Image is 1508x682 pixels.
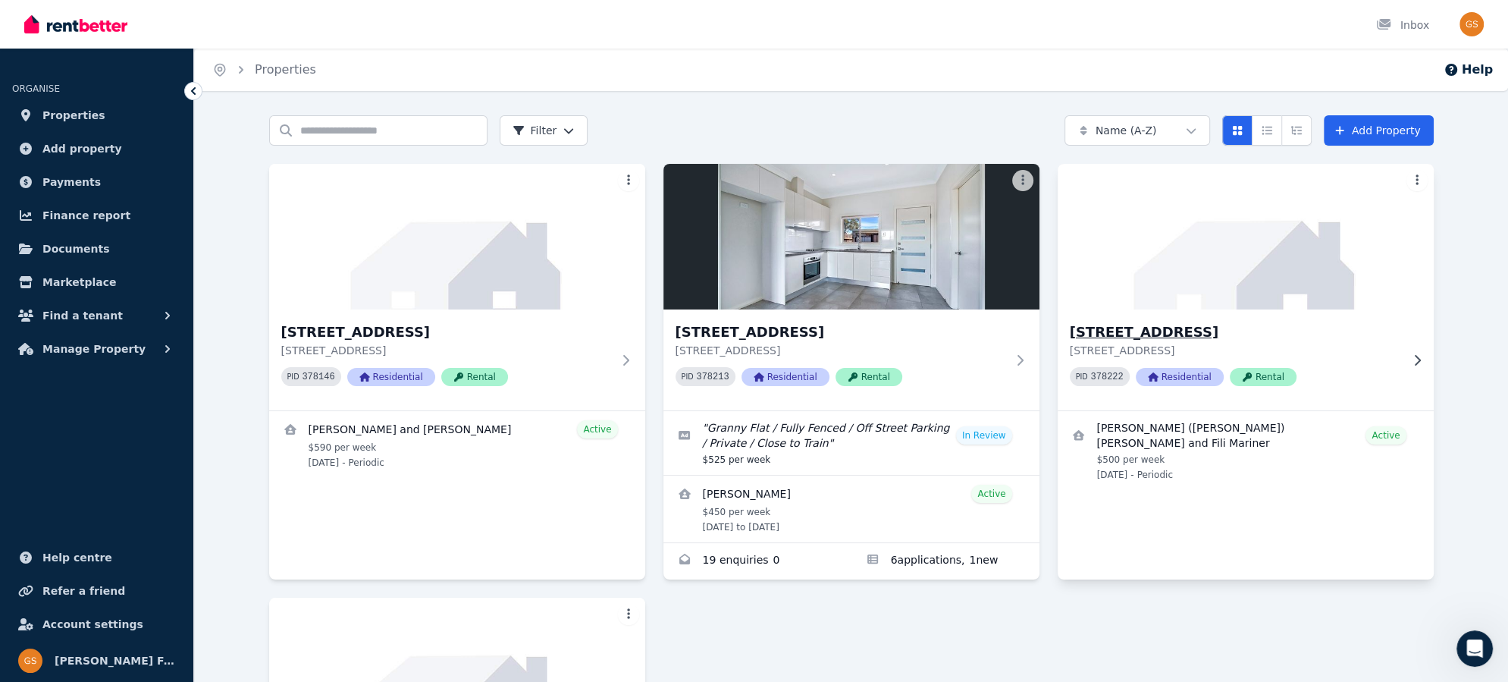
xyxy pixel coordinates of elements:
code: 378213 [696,372,729,382]
img: RentBetter [24,13,127,36]
a: Applications for 15A Crown St, Riverstone [851,543,1039,580]
button: Card view [1222,115,1252,146]
span: Residential [1136,368,1224,386]
span: [PERSON_NAME] Family Super Pty Ltd ATF [PERSON_NAME] Family Super [55,652,175,670]
button: Name (A-Z) [1064,115,1210,146]
button: go back [10,6,39,35]
button: Compact list view [1252,115,1282,146]
button: Manage Property [12,334,181,364]
div: Conversely, if you're concerned that two people are living there and want both of them on the agr... [24,95,237,184]
button: More options [1406,170,1428,191]
button: Home [265,6,293,35]
div: Thanks [PERSON_NAME] - I will ask [PERSON_NAME] why her Cousin does not wish to be an Applicant. ... [67,214,279,333]
p: [STREET_ADDRESS] [1070,343,1400,358]
a: Refer a friend [12,576,181,606]
a: Edit listing: Granny Flat / Fully Fenced / Off Street Parking / Private / Close to Train [663,411,1039,475]
a: 15 Crown St, Riverstone[STREET_ADDRESS][STREET_ADDRESS]PID 378146ResidentialRental [269,164,645,410]
a: Help centre [12,542,181,573]
span: Residential [741,368,829,386]
p: [STREET_ADDRESS] [676,343,1006,358]
a: View details for Lemuel and Liberty Ramos [269,411,645,478]
img: Stanyer Family Super Pty Ltd ATF Stanyer Family Super [1459,12,1484,36]
span: Help centre [42,548,112,567]
div: Conversely, if you're concerned that two people are living there and want both of them on the agr... [12,86,249,193]
span: Refer a friend [42,582,125,600]
span: Filter [513,123,557,138]
img: Profile image for The RentBetter Team [43,8,67,33]
p: The team can also help [74,19,189,34]
div: Jeremy says… [12,86,291,206]
nav: Breadcrumb [194,49,334,91]
a: Account settings [12,609,181,640]
img: Stanyer Family Super Pty Ltd ATF Stanyer Family Super [18,649,42,673]
button: More options [618,170,639,191]
a: Add property [12,134,181,164]
span: Find a tenant [42,306,123,325]
div: Inbox [1376,17,1429,33]
a: View details for Vitaliano (Victor) Pulaa and Fili Mariner [1058,411,1434,490]
span: Name (A-Z) [1096,123,1157,138]
code: 378146 [302,372,334,382]
div: Jeremy says… [12,460,291,505]
span: Add property [42,140,122,158]
button: Gif picker [48,497,60,509]
a: Finance report [12,200,181,231]
div: Sounds like a good approach [24,363,177,379]
small: PID [682,372,694,381]
a: Payments [12,167,181,197]
img: 43 Catalina St, North St Marys [1048,160,1443,313]
div: Thanks [PERSON_NAME] - I will ask [PERSON_NAME] why her Cousin does not wish to be an Applicant. ... [55,205,291,342]
small: PID [1076,372,1088,381]
button: Send a message… [260,491,284,515]
span: Finance report [42,206,130,225]
img: 15A Crown St, Riverstone [663,164,1039,310]
span: Manage Property [42,340,146,358]
h3: [STREET_ADDRESS] [676,322,1006,343]
span: Account settings [42,615,143,633]
p: [STREET_ADDRESS] [281,343,612,358]
button: More options [1012,170,1033,191]
div: Jeremy says… [12,354,291,400]
a: Add Property [1324,115,1434,146]
a: Enquiries for 15A Crown St, Riverstone [663,543,851,580]
textarea: Message… [13,465,290,491]
code: 378222 [1090,372,1123,382]
a: 15A Crown St, Riverstone[STREET_ADDRESS][STREET_ADDRESS]PID 378213ResidentialRental [663,164,1039,410]
a: Documents [12,234,181,264]
span: Rental [836,368,902,386]
button: Expanded list view [1281,115,1312,146]
button: Upload attachment [72,497,84,509]
a: 43 Catalina St, North St Marys[STREET_ADDRESS][STREET_ADDRESS]PID 378222ResidentialRental [1058,164,1434,410]
h3: [STREET_ADDRESS] [281,322,612,343]
div: Thanks [PERSON_NAME] - Again - Much appreciated. [55,400,291,448]
div: Stanyer says… [12,205,291,354]
span: Payments [42,173,101,191]
a: View details for Gem McGuirk [663,476,1039,542]
div: Stanyer says… [12,400,291,460]
span: Rental [1230,368,1296,386]
img: 15 Crown St, Riverstone [269,164,645,310]
button: More options [618,604,639,625]
div: View options [1222,115,1312,146]
a: Properties [12,100,181,130]
h3: [STREET_ADDRESS] [1070,322,1400,343]
span: Documents [42,240,110,258]
span: Marketplace [42,273,116,291]
small: PID [287,372,299,381]
button: Emoji picker [24,497,36,509]
iframe: Intercom live chat [1456,630,1493,667]
button: Find a tenant [12,300,181,331]
h1: The RentBetter Team [74,8,200,19]
button: Help [1444,61,1493,79]
button: Filter [500,115,588,146]
div: Sounds like a good approach [12,354,190,388]
a: Properties [255,62,316,77]
span: ORGANISE [12,83,60,94]
span: Residential [347,368,435,386]
span: Rental [441,368,508,386]
span: Properties [42,106,105,124]
div: You're welcome [12,460,119,493]
a: Marketplace [12,267,181,297]
div: Thanks [PERSON_NAME] - Again - Much appreciated. [67,409,279,438]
